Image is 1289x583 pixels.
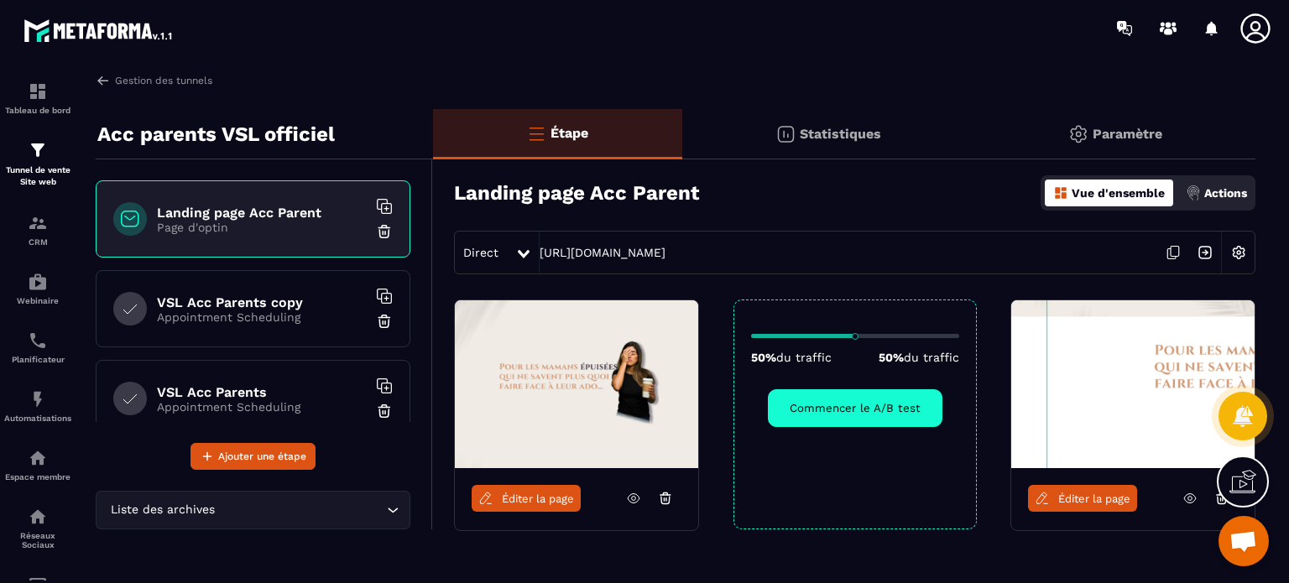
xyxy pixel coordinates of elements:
span: Éditer la page [1058,492,1130,505]
img: image [455,300,698,468]
a: Éditer la page [472,485,581,512]
img: actions.d6e523a2.png [1186,185,1201,200]
h6: VSL Acc Parents [157,384,367,400]
p: Appointment Scheduling [157,310,367,324]
span: Liste des archives [107,501,218,519]
h6: Landing page Acc Parent [157,205,367,221]
a: formationformationTunnel de vente Site web [4,128,71,200]
img: trash [376,313,393,330]
p: Automatisations [4,414,71,423]
span: Éditer la page [502,492,574,505]
span: du traffic [776,351,832,364]
img: automations [28,272,48,292]
p: Réseaux Sociaux [4,531,71,549]
p: Tunnel de vente Site web [4,164,71,188]
p: Planificateur [4,355,71,364]
img: trash [376,403,393,419]
img: bars-o.4a397970.svg [526,123,546,143]
span: du traffic [904,351,959,364]
p: Webinaire [4,296,71,305]
p: Espace membre [4,472,71,481]
a: formationformationCRM [4,200,71,259]
p: Statistiques [800,126,881,142]
p: Étape [551,125,588,141]
input: Search for option [218,501,383,519]
a: automationsautomationsAutomatisations [4,377,71,435]
p: Vue d'ensemble [1072,186,1165,200]
a: Gestion des tunnels [96,73,212,88]
a: Éditer la page [1028,485,1137,512]
img: setting-gr.5f69749f.svg [1068,124,1088,144]
span: Direct [463,246,498,259]
p: Page d'optin [157,221,367,234]
h6: VSL Acc Parents copy [157,294,367,310]
a: [URL][DOMAIN_NAME] [540,246,665,259]
h3: Landing page Acc Parent [454,181,699,205]
img: stats.20deebd0.svg [775,124,796,144]
a: automationsautomationsWebinaire [4,259,71,318]
p: Appointment Scheduling [157,400,367,414]
img: automations [28,389,48,409]
img: formation [28,81,48,102]
a: social-networksocial-networkRéseaux Sociaux [4,494,71,562]
p: Paramètre [1093,126,1162,142]
p: CRM [4,237,71,247]
a: formationformationTableau de bord [4,69,71,128]
img: automations [28,448,48,468]
button: Ajouter une étape [190,443,316,470]
div: Ouvrir le chat [1219,516,1269,566]
div: Search for option [96,491,410,529]
img: formation [28,213,48,233]
span: Ajouter une étape [218,448,306,465]
p: Tableau de bord [4,106,71,115]
p: 50% [751,351,832,364]
a: automationsautomationsEspace membre [4,435,71,494]
img: setting-w.858f3a88.svg [1223,237,1255,268]
img: trash [376,223,393,240]
img: formation [28,140,48,160]
p: Acc parents VSL officiel [97,117,335,151]
img: arrow-next.bcc2205e.svg [1189,237,1221,268]
img: dashboard-orange.40269519.svg [1053,185,1068,200]
a: schedulerschedulerPlanificateur [4,318,71,377]
img: logo [23,15,175,45]
img: scheduler [28,331,48,351]
img: arrow [96,73,111,88]
img: image [1011,300,1255,468]
img: social-network [28,507,48,527]
button: Commencer le A/B test [768,389,942,427]
p: 50% [879,351,959,364]
p: Actions [1204,186,1247,200]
